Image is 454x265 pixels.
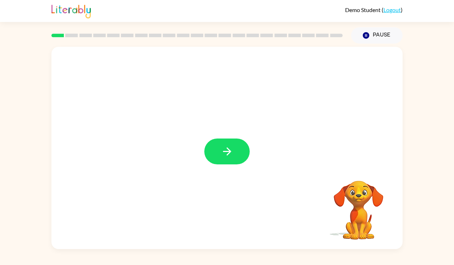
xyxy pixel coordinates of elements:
[351,27,403,44] button: Pause
[345,6,382,13] span: Demo Student
[323,170,394,241] video: Your browser must support playing .mp4 files to use Literably. Please try using another browser.
[345,6,403,13] div: ( )
[383,6,401,13] a: Logout
[51,3,91,18] img: Literably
